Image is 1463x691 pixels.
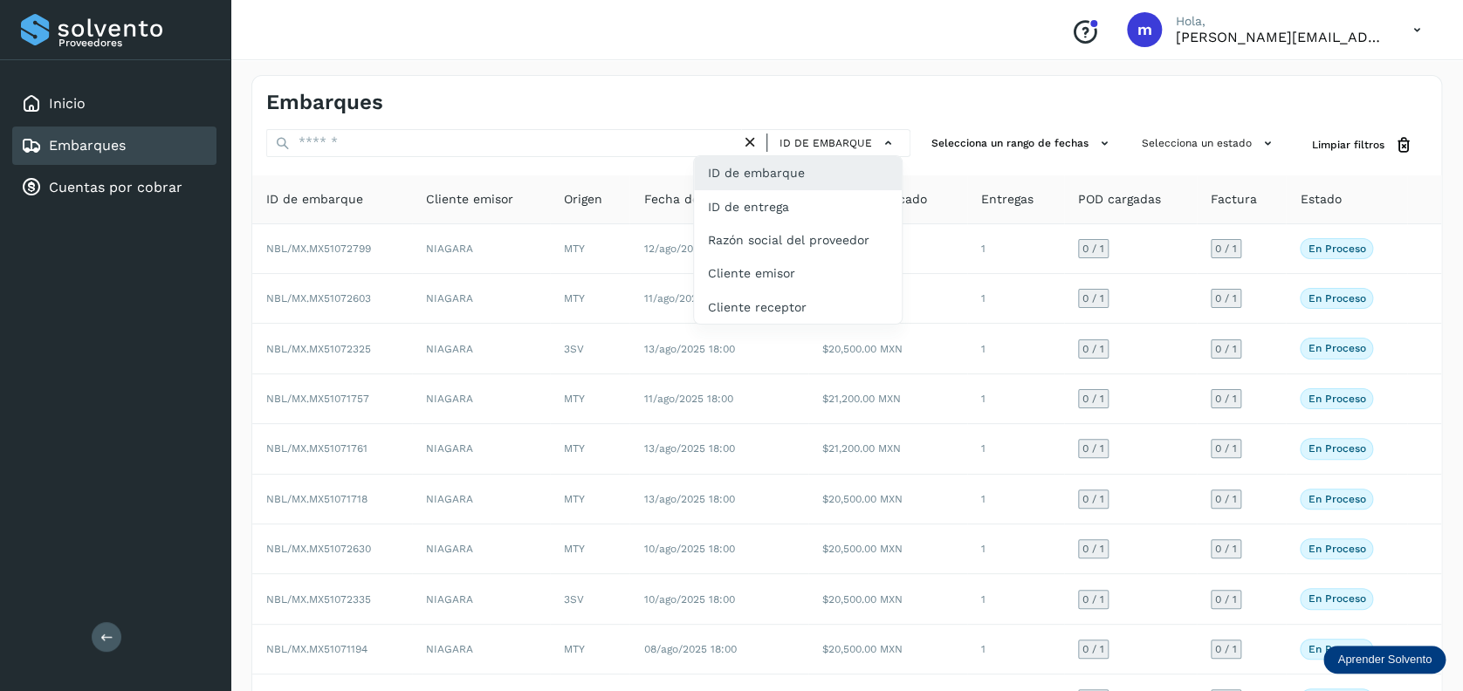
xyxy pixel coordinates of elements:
[1323,646,1446,674] div: Aprender Solvento
[12,168,216,207] div: Cuentas por cobrar
[49,179,182,195] a: Cuentas por cobrar
[694,190,902,223] div: ID de entrega
[49,137,126,154] a: Embarques
[1176,29,1385,45] p: mariela.santiago@fsdelnorte.com
[1337,653,1432,667] p: Aprender Solvento
[12,85,216,123] div: Inicio
[1176,14,1385,29] p: Hola,
[694,257,902,290] div: Cliente emisor
[49,95,86,112] a: Inicio
[694,223,902,257] div: Razón social del proveedor
[12,127,216,165] div: Embarques
[694,156,902,189] div: ID de embarque
[694,291,902,324] div: Cliente receptor
[58,37,209,49] p: Proveedores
